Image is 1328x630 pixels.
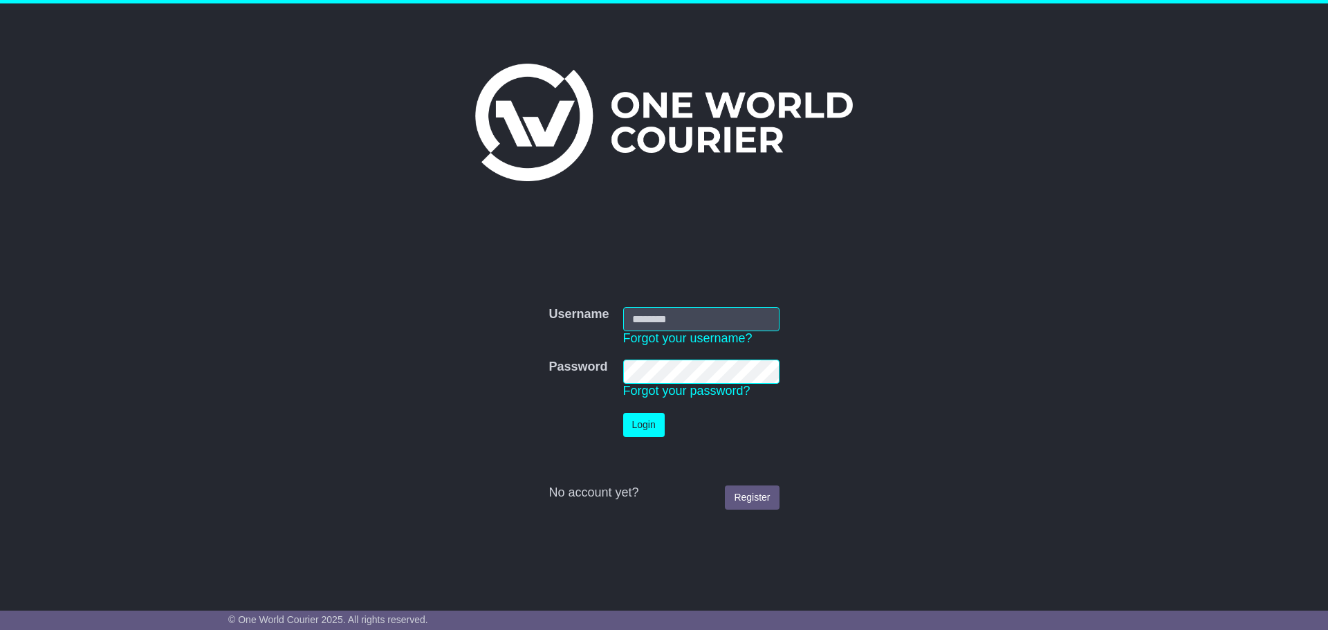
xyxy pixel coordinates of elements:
label: Username [548,307,609,322]
a: Forgot your username? [623,331,753,345]
span: © One World Courier 2025. All rights reserved. [228,614,428,625]
button: Login [623,413,665,437]
a: Register [725,485,779,510]
a: Forgot your password? [623,384,750,398]
div: No account yet? [548,485,779,501]
label: Password [548,360,607,375]
img: One World [475,64,853,181]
